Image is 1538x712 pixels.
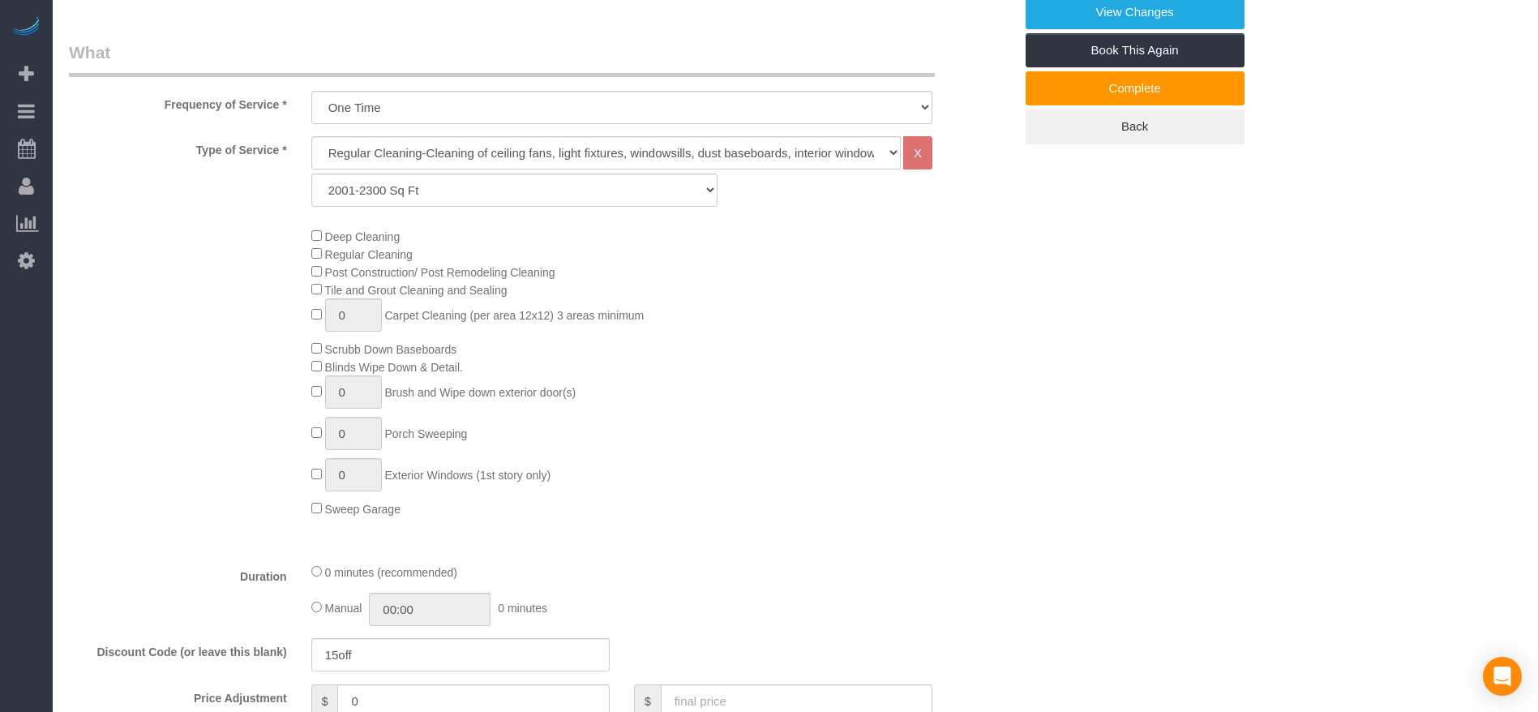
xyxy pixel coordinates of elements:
[57,638,299,660] label: Discount Code (or leave this blank)
[57,563,299,585] label: Duration
[498,602,547,615] span: 0 minutes
[384,309,644,322] span: Carpet Cleaning (per area 12x12) 3 areas minimum
[1026,109,1245,144] a: Back
[325,602,362,615] span: Manual
[324,284,507,297] span: Tile and Grout Cleaning and Sealing
[1026,33,1245,67] a: Book This Again
[69,41,935,77] legend: What
[10,16,42,39] img: Automaid Logo
[57,684,299,706] label: Price Adjustment
[325,230,401,243] span: Deep Cleaning
[57,91,299,113] label: Frequency of Service *
[325,266,555,279] span: Post Construction/ Post Remodeling Cleaning
[325,361,463,374] span: Blinds Wipe Down & Detail.
[57,136,299,158] label: Type of Service *
[325,503,401,516] span: Sweep Garage
[325,248,413,261] span: Regular Cleaning
[325,566,457,579] span: 0 minutes (recommended)
[1483,657,1522,696] div: Open Intercom Messenger
[325,343,457,356] span: Scrubb Down Baseboards
[1026,71,1245,105] a: Complete
[384,386,576,399] span: Brush and Wipe down exterior door(s)
[384,427,467,440] span: Porch Sweeping
[384,469,551,482] span: Exterior Windows (1st story only)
